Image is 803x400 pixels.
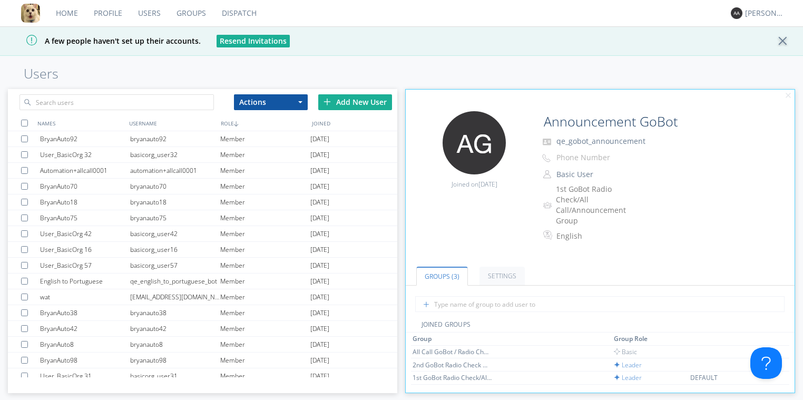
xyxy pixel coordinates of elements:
[130,258,220,273] div: basicorg_user57
[220,242,310,257] div: Member
[220,368,310,384] div: Member
[40,210,130,226] div: BryanAuto75
[540,111,710,132] input: Name
[543,170,551,179] img: person-outline.svg
[220,353,310,368] div: Member
[40,226,130,241] div: User_BasicOrg 42
[8,289,397,305] a: wat[EMAIL_ADDRESS][DOMAIN_NAME]Member[DATE]
[8,131,397,147] a: BryanAuto92bryanauto92Member[DATE]
[413,360,492,369] div: 2nd GoBot Radio Check Group (Announcement Bot)
[614,347,637,356] span: Basic
[220,226,310,241] div: Member
[8,163,397,179] a: Automation+allcall0001automation+allcall0001Member[DATE]
[130,337,220,352] div: bryanauto8
[411,333,612,345] th: Toggle SortBy
[556,231,644,241] div: English
[40,321,130,336] div: BryanAuto42
[690,373,762,382] div: DEFAULT
[40,179,130,194] div: BryanAuto70
[8,321,397,337] a: BryanAuto42bryanauto42Member[DATE]
[324,98,331,105] img: plus.svg
[543,184,553,226] img: icon-alert-users-thin-outline.svg
[8,226,397,242] a: User_BasicOrg 42basicorg_user42Member[DATE]
[556,184,644,226] div: 1st GoBot Radio Check/All Call/Announcement Group
[130,131,220,147] div: bryanauto92
[40,368,130,384] div: User_BasicOrg 31
[220,274,310,289] div: Member
[543,229,554,241] img: In groups with Translation enabled, this user's messages will be automatically translated to and ...
[8,194,397,210] a: BryanAuto18bryanauto18Member[DATE]
[542,154,551,162] img: phone-outline.svg
[220,305,310,320] div: Member
[220,321,310,336] div: Member
[19,94,214,110] input: Search users
[220,147,310,162] div: Member
[310,368,329,384] span: [DATE]
[553,167,658,182] button: Basic User
[40,242,130,257] div: User_BasicOrg 16
[130,305,220,320] div: bryanauto38
[40,353,130,368] div: BryanAuto98
[556,136,645,146] span: qe_gobot_announcement
[35,115,126,131] div: NAMES
[310,163,329,179] span: [DATE]
[40,194,130,210] div: BryanAuto18
[310,337,329,353] span: [DATE]
[310,131,329,147] span: [DATE]
[310,353,329,368] span: [DATE]
[220,163,310,178] div: Member
[40,147,130,162] div: User_BasicOrg 32
[126,115,218,131] div: USERNAME
[130,274,220,289] div: qe_english_to_portuguese_bot
[750,347,782,379] iframe: Toggle Customer Support
[220,179,310,194] div: Member
[130,163,220,178] div: automation+allcall0001
[406,320,795,333] div: JOINED GROUPS
[614,373,642,382] span: Leader
[612,333,689,345] th: Toggle SortBy
[443,111,506,174] img: 373638.png
[479,267,525,285] a: Settings
[413,373,492,382] div: 1st GoBot Radio Check/All Call/Announcement Group
[220,210,310,226] div: Member
[218,115,310,131] div: ROLE
[8,337,397,353] a: BryanAuto8bryanauto8Member[DATE]
[8,353,397,368] a: BryanAuto98bryanauto98Member[DATE]
[8,368,397,384] a: User_BasicOrg 31basicorg_user31Member[DATE]
[40,163,130,178] div: Automation+allcall0001
[478,180,497,189] span: [DATE]
[130,226,220,241] div: basicorg_user42
[8,36,201,46] span: A few people haven't set up their accounts.
[40,305,130,320] div: BryanAuto38
[8,258,397,274] a: User_BasicOrg 57basicorg_user57Member[DATE]
[130,321,220,336] div: bryanauto42
[309,115,401,131] div: JOINED
[130,289,220,305] div: [EMAIL_ADDRESS][DOMAIN_NAME]
[8,242,397,258] a: User_BasicOrg 16basicorg_user16Member[DATE]
[8,210,397,226] a: BryanAuto75bryanauto75Member[DATE]
[614,360,642,369] span: Leader
[217,35,290,47] button: Resend Invitations
[310,147,329,163] span: [DATE]
[689,333,763,345] th: Toggle SortBy
[415,296,785,312] input: Type name of group to add user to
[130,368,220,384] div: basicorg_user31
[310,226,329,242] span: [DATE]
[130,179,220,194] div: bryanauto70
[40,274,130,289] div: English to Portuguese
[130,242,220,257] div: basicorg_user16
[310,289,329,305] span: [DATE]
[310,179,329,194] span: [DATE]
[234,94,308,110] button: Actions
[452,180,497,189] span: Joined on
[40,337,130,352] div: BryanAuto8
[8,274,397,289] a: English to Portugueseqe_english_to_portuguese_botMember[DATE]
[318,94,392,110] div: Add New User
[310,210,329,226] span: [DATE]
[310,274,329,289] span: [DATE]
[310,242,329,258] span: [DATE]
[220,258,310,273] div: Member
[8,179,397,194] a: BryanAuto70bryanauto70Member[DATE]
[310,258,329,274] span: [DATE]
[130,147,220,162] div: basicorg_user32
